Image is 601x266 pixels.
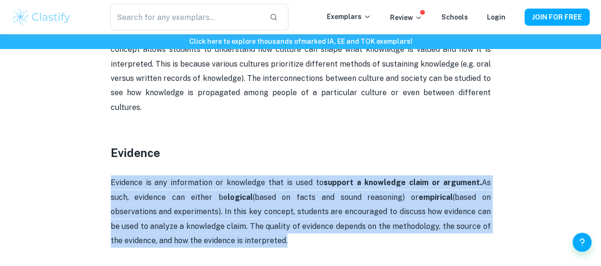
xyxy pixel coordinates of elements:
strong: empirical [419,192,453,201]
button: JOIN FOR FREE [525,9,590,26]
input: Search for any exemplars... [110,4,262,30]
p: Evidence is any information or knowledge that is used to As such, evidence can either be (based o... [111,175,491,247]
strong: support a knowledge claim or argument. [324,177,482,187]
p: Review [390,12,422,23]
p: Culture refers to the . Exploring this key concept allows students to understand how culture can ... [111,28,491,115]
a: Login [487,13,506,21]
h3: Evidence [111,144,491,161]
strong: logical [227,192,252,201]
h6: Click here to explore thousands of marked IA, EE and TOK exemplars ! [2,36,599,47]
p: Exemplars [327,11,371,22]
a: Schools [441,13,468,21]
button: Help and Feedback [572,233,591,252]
img: Clastify logo [11,8,72,27]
